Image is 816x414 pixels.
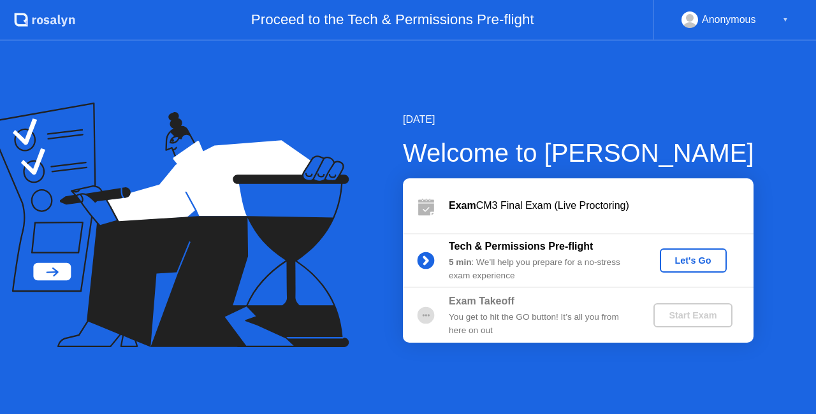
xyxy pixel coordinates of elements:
button: Start Exam [653,303,732,327]
div: You get to hit the GO button! It’s all you from here on out [449,311,632,337]
div: Welcome to [PERSON_NAME] [403,134,754,172]
button: Let's Go [660,248,727,273]
b: Exam Takeoff [449,296,514,306]
div: Start Exam [659,310,727,320]
b: Exam [449,200,476,211]
div: ▼ [782,11,789,28]
div: Let's Go [665,255,722,266]
div: [DATE] [403,112,754,127]
div: Anonymous [702,11,756,28]
b: 5 min [449,257,472,267]
b: Tech & Permissions Pre-flight [449,241,593,252]
div: : We’ll help you prepare for a no-stress exam experience [449,256,632,282]
div: CM3 Final Exam (Live Proctoring) [449,198,754,213]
